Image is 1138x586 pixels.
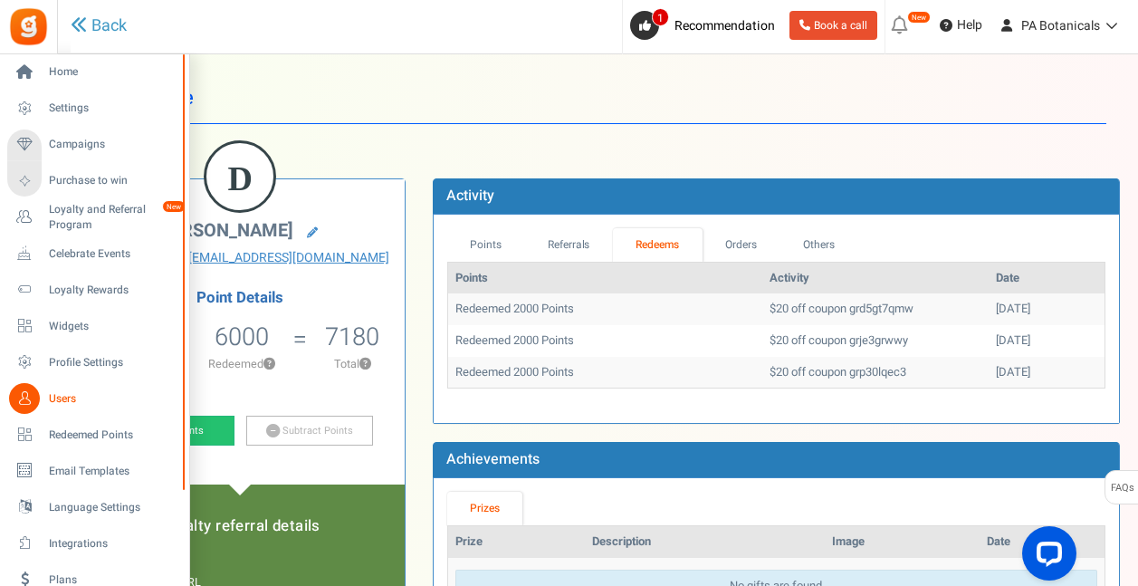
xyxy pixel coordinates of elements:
span: Language Settings [49,500,176,515]
a: Profile Settings [7,347,181,378]
span: Campaigns [49,137,176,152]
td: $20 off coupon grp30lqec3 [762,357,989,389]
a: Book a call [789,11,877,40]
a: Help [932,11,990,40]
img: Gratisfaction [8,6,49,47]
h4: Point Details [76,290,405,306]
td: Redeemed 2000 Points [448,293,763,325]
a: Orders [703,228,780,262]
span: Recommendation [674,16,775,35]
span: Loyalty Rewards [49,283,176,298]
h5: 7180 [325,323,379,351]
span: Settings [49,101,176,116]
a: Referrals [524,228,613,262]
span: Loyalty and Referral Program [49,202,181,233]
span: Help [952,16,982,34]
p: Redeemed [193,356,292,372]
span: Profile Settings [49,355,176,370]
span: Integrations [49,536,176,552]
span: Redeemed Points [49,427,176,443]
span: PA Botanicals [1021,16,1100,35]
span: FAQs [1110,471,1134,505]
a: [PERSON_NAME][EMAIL_ADDRESS][DOMAIN_NAME] [90,249,391,267]
a: Redeemed Points [7,419,181,450]
a: Email Templates [7,456,181,486]
a: Others [779,228,857,262]
a: Loyalty Rewards [7,274,181,305]
b: Achievements [446,448,540,470]
a: Settings [7,93,181,124]
th: Points [448,263,763,294]
a: 1 Recommendation [630,11,782,40]
a: Prizes [447,492,523,525]
h5: 6000 [215,323,269,351]
a: Users [7,383,181,414]
h5: Loyalty referral details [94,518,387,534]
span: Users [49,391,176,407]
td: [DATE] [989,293,1105,325]
td: [DATE] [989,357,1105,389]
span: Purchase to win [49,173,176,188]
a: Integrations [7,528,181,559]
button: ? [359,359,371,370]
button: ? [263,359,275,370]
span: Widgets [49,319,176,334]
td: $20 off coupon grje3grwwy [762,325,989,357]
td: $20 off coupon grd5gt7qmw [762,293,989,325]
a: Campaigns [7,130,181,160]
a: Points [447,228,525,262]
td: Redeemed 2000 Points [448,357,763,389]
span: Email Templates [49,464,176,479]
a: Celebrate Events [7,238,181,269]
td: [DATE] [989,325,1105,357]
a: Subtract Points [246,416,373,447]
a: Home [7,57,181,88]
th: Description [585,526,826,558]
b: Activity [446,185,494,207]
span: Celebrate Events [49,246,176,262]
a: Language Settings [7,492,181,523]
th: Activity [762,263,989,294]
td: Redeemed 2000 Points [448,325,763,357]
th: Image [825,526,980,558]
th: Prize [448,526,585,558]
th: Date [989,263,1105,294]
a: Purchase to win [7,166,181,197]
p: Total [310,356,396,372]
figcaption: D [206,143,273,214]
a: Widgets [7,311,181,341]
a: Redeems [613,228,703,262]
span: [PERSON_NAME] [154,217,293,244]
th: Date [980,526,1105,558]
a: Loyalty and Referral Program New [7,202,181,233]
span: Home [49,64,176,80]
em: New [907,11,931,24]
h1: User Profile [89,72,1106,124]
span: 1 [652,8,669,26]
em: New [162,200,186,213]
